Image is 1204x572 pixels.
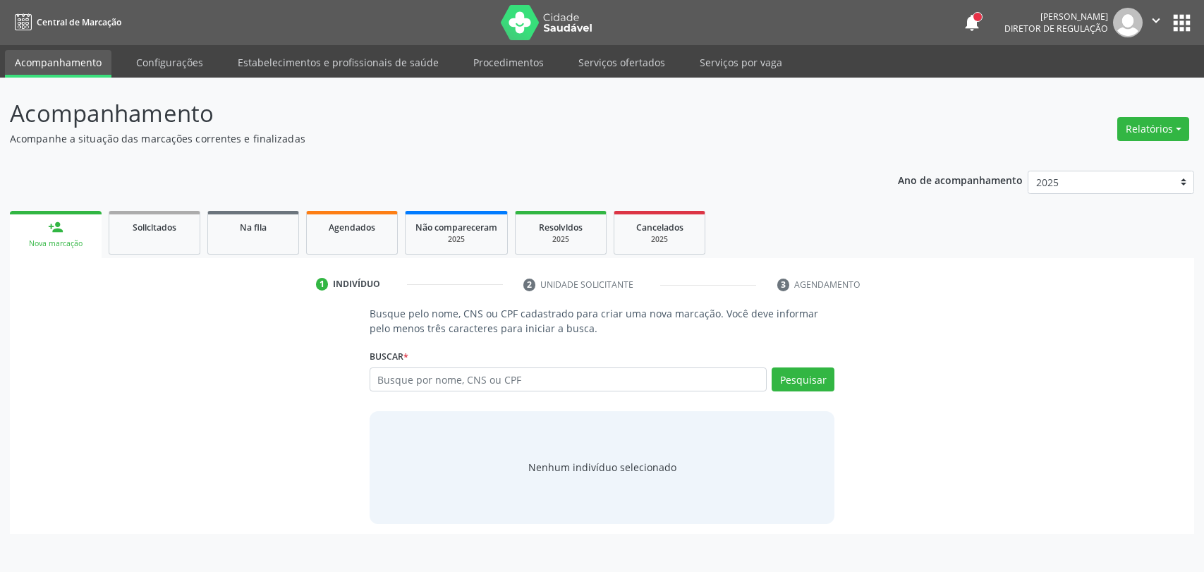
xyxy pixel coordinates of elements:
[690,50,792,75] a: Serviços por vaga
[463,50,554,75] a: Procedimentos
[568,50,675,75] a: Serviços ofertados
[333,278,380,291] div: Indivíduo
[126,50,213,75] a: Configurações
[415,234,497,245] div: 2025
[539,221,583,233] span: Resolvidos
[370,346,408,367] label: Buscar
[636,221,683,233] span: Cancelados
[37,16,121,28] span: Central de Marcação
[1117,117,1189,141] button: Relatórios
[228,50,449,75] a: Estabelecimentos e profissionais de saúde
[624,234,695,245] div: 2025
[48,219,63,235] div: person_add
[528,460,676,475] div: Nenhum indivíduo selecionado
[10,11,121,34] a: Central de Marcação
[316,278,329,291] div: 1
[10,96,839,131] p: Acompanhamento
[415,221,497,233] span: Não compareceram
[240,221,267,233] span: Na fila
[370,306,835,336] p: Busque pelo nome, CNS ou CPF cadastrado para criar uma nova marcação. Você deve informar pelo men...
[20,238,92,249] div: Nova marcação
[772,367,834,391] button: Pesquisar
[1004,11,1108,23] div: [PERSON_NAME]
[1148,13,1164,28] i: 
[525,234,596,245] div: 2025
[962,13,982,32] button: notifications
[1169,11,1194,35] button: apps
[10,131,839,146] p: Acompanhe a situação das marcações correntes e finalizadas
[370,367,767,391] input: Busque por nome, CNS ou CPF
[1143,8,1169,37] button: 
[329,221,375,233] span: Agendados
[898,171,1023,188] p: Ano de acompanhamento
[1004,23,1108,35] span: Diretor de regulação
[5,50,111,78] a: Acompanhamento
[133,221,176,233] span: Solicitados
[1113,8,1143,37] img: img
